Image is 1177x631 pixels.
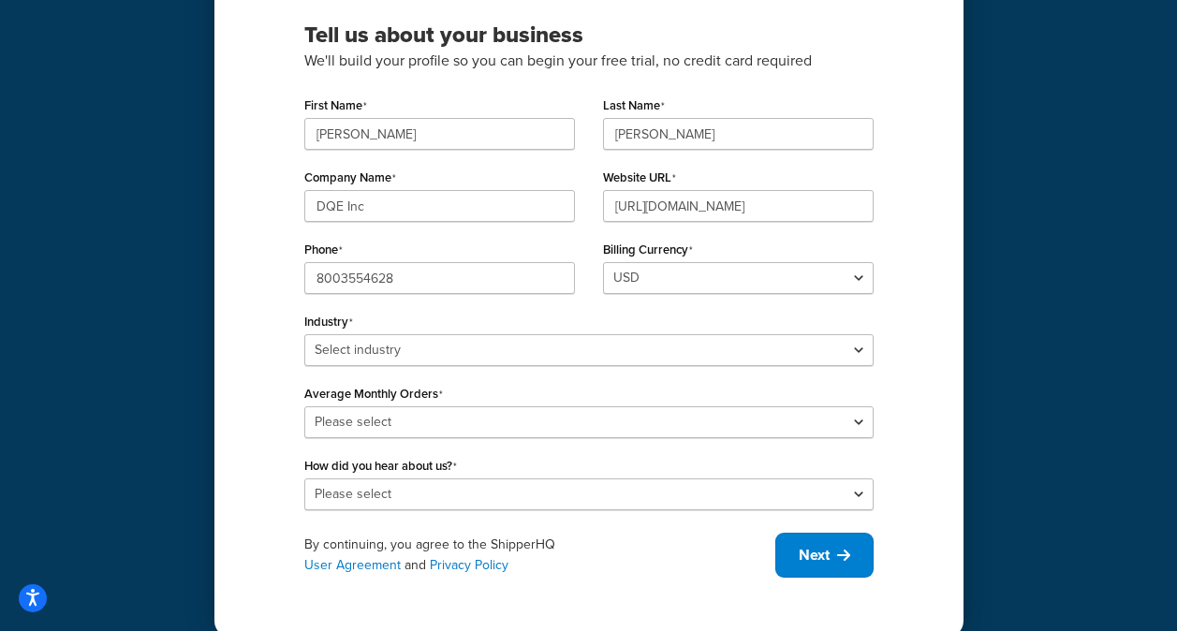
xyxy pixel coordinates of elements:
label: How did you hear about us? [304,459,457,474]
label: First Name [304,98,367,113]
a: Privacy Policy [430,555,508,575]
button: Next [775,533,874,578]
p: We'll build your profile so you can begin your free trial, no credit card required [304,49,874,73]
label: Phone [304,242,343,257]
a: User Agreement [304,555,401,575]
label: Average Monthly Orders [304,387,443,402]
label: Company Name [304,170,396,185]
label: Last Name [603,98,665,113]
div: By continuing, you agree to the ShipperHQ and [304,535,775,576]
label: Website URL [603,170,676,185]
label: Billing Currency [603,242,693,257]
h3: Tell us about your business [304,21,874,49]
span: Next [799,545,830,565]
label: Industry [304,315,353,330]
